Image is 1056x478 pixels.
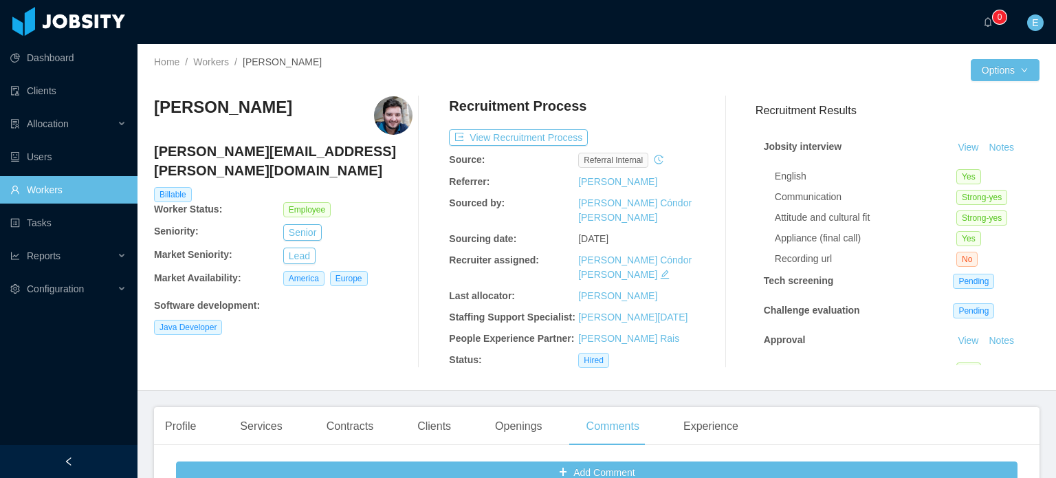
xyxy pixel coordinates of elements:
span: Hired [578,353,609,368]
a: Workers [193,56,229,67]
span: [DATE] [578,233,608,244]
i: icon: bell [983,17,993,27]
i: icon: solution [10,119,20,129]
b: Sourcing date: [449,233,516,244]
b: People Experience Partner: [449,333,574,344]
h3: [PERSON_NAME] [154,96,292,118]
i: icon: line-chart [10,251,20,261]
strong: Jobsity interview [764,141,842,152]
a: [PERSON_NAME] Cóndor [PERSON_NAME] [578,197,692,223]
b: Referrer: [449,176,489,187]
div: Clients [406,407,462,446]
span: E [1032,14,1038,31]
a: View [953,142,983,153]
strong: Tech screening [764,275,834,286]
span: America [283,271,324,286]
span: Yes [956,231,981,246]
button: Lead [283,248,316,264]
span: Configuration [27,283,84,294]
span: Allocation [27,118,69,129]
a: [PERSON_NAME] [578,176,657,187]
span: Pending [953,303,994,318]
div: Appliance (final call) [775,231,956,246]
span: / [185,56,188,67]
a: [PERSON_NAME] Cóndor [PERSON_NAME] [578,254,692,280]
div: Approved [775,362,956,377]
b: Staffing Support Specialist: [449,312,575,323]
a: View [953,335,983,346]
span: Yes [956,169,981,184]
a: icon: auditClients [10,77,126,105]
a: [PERSON_NAME] Rais [578,333,679,344]
div: Comments [575,407,650,446]
a: [PERSON_NAME][DATE] [578,312,687,323]
span: No [956,252,978,267]
b: Market Availability: [154,272,241,283]
div: English [775,169,956,184]
span: Pending [953,274,994,289]
b: Sourced by: [449,197,505,208]
span: Strong-yes [956,210,1007,226]
a: icon: robotUsers [10,143,126,171]
button: Senior [283,224,322,241]
span: [PERSON_NAME] [243,56,322,67]
span: / [234,56,237,67]
div: Communication [775,190,956,204]
h4: [PERSON_NAME][EMAIL_ADDRESS][PERSON_NAME][DOMAIN_NAME] [154,142,412,180]
a: icon: pie-chartDashboard [10,44,126,72]
span: Europe [330,271,368,286]
strong: Challenge evaluation [764,305,860,316]
div: Recording url [775,252,956,266]
img: acd494db-45e8-4682-aa23-e06dd6a1e1f1_683a273c14530-400w.png [374,96,412,135]
h3: Recruitment Results [756,102,1039,119]
div: Experience [672,407,749,446]
div: Contracts [316,407,384,446]
button: icon: exportView Recruitment Process [449,129,588,146]
button: Notes [983,333,1020,349]
span: Strong-yes [956,190,1007,205]
span: Referral internal [578,153,648,168]
button: Notes [983,140,1020,156]
div: Profile [154,407,207,446]
div: Services [229,407,293,446]
span: Yes [956,362,981,378]
b: Market Seniority: [154,249,232,260]
div: Openings [484,407,553,446]
a: icon: exportView Recruitment Process [449,132,588,143]
h4: Recruitment Process [449,96,586,116]
strong: Approval [764,334,806,345]
b: Source: [449,154,485,165]
i: icon: edit [660,270,670,279]
sup: 0 [993,10,1006,24]
a: [PERSON_NAME] [578,290,657,301]
span: Billable [154,187,192,202]
i: icon: history [654,155,663,164]
b: Seniority: [154,226,199,237]
button: Optionsicon: down [971,59,1039,81]
span: Reports [27,250,60,261]
a: Home [154,56,179,67]
span: Java Developer [154,320,222,335]
a: icon: userWorkers [10,176,126,204]
a: icon: profileTasks [10,209,126,237]
i: icon: setting [10,284,20,294]
b: Status: [449,354,481,365]
b: Last allocator: [449,290,515,301]
b: Software development : [154,300,260,311]
span: Employee [283,202,331,217]
b: Worker Status: [154,204,222,215]
b: Recruiter assigned: [449,254,539,265]
div: Attitude and cultural fit [775,210,956,225]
